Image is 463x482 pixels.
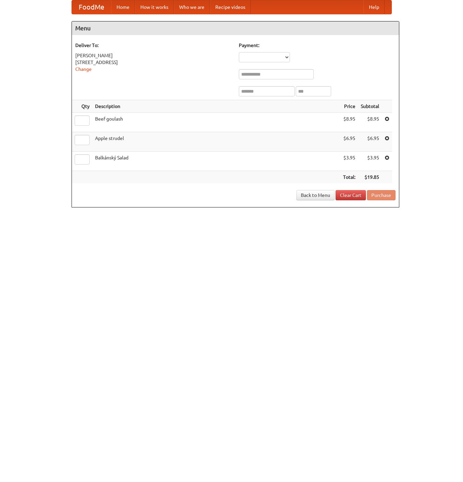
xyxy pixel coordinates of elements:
[92,100,340,113] th: Description
[340,152,358,171] td: $3.95
[367,190,396,200] button: Purchase
[340,100,358,113] th: Price
[358,152,382,171] td: $3.95
[174,0,210,14] a: Who we are
[336,190,366,200] a: Clear Cart
[92,152,340,171] td: Balkánský Salad
[358,113,382,132] td: $8.95
[92,132,340,152] td: Apple strudel
[72,0,111,14] a: FoodMe
[340,171,358,184] th: Total:
[75,42,232,49] h5: Deliver To:
[72,100,92,113] th: Qty
[296,190,335,200] a: Back to Menu
[72,21,399,35] h4: Menu
[364,0,385,14] a: Help
[75,66,92,72] a: Change
[135,0,174,14] a: How it works
[239,42,396,49] h5: Payment:
[75,52,232,59] div: [PERSON_NAME]
[92,113,340,132] td: Beef goulash
[358,100,382,113] th: Subtotal
[358,171,382,184] th: $19.85
[340,132,358,152] td: $6.95
[210,0,251,14] a: Recipe videos
[111,0,135,14] a: Home
[340,113,358,132] td: $8.95
[358,132,382,152] td: $6.95
[75,59,232,66] div: [STREET_ADDRESS]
